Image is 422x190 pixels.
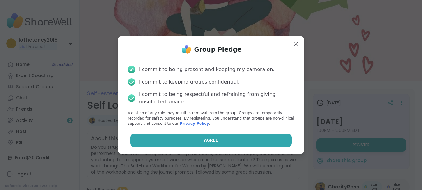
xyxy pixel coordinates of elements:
[181,43,193,56] img: ShareWell Logo
[139,78,240,86] div: I commit to keeping groups confidential.
[204,138,218,143] span: Agree
[180,121,209,126] a: Privacy Policy
[139,91,294,106] div: I commit to being respectful and refraining from giving unsolicited advice.
[130,134,292,147] button: Agree
[128,111,294,126] p: Violation of any rule may result in removal from the group. Groups are temporarily recorded for s...
[139,66,274,73] div: I commit to being present and keeping my camera on.
[194,45,242,54] h1: Group Pledge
